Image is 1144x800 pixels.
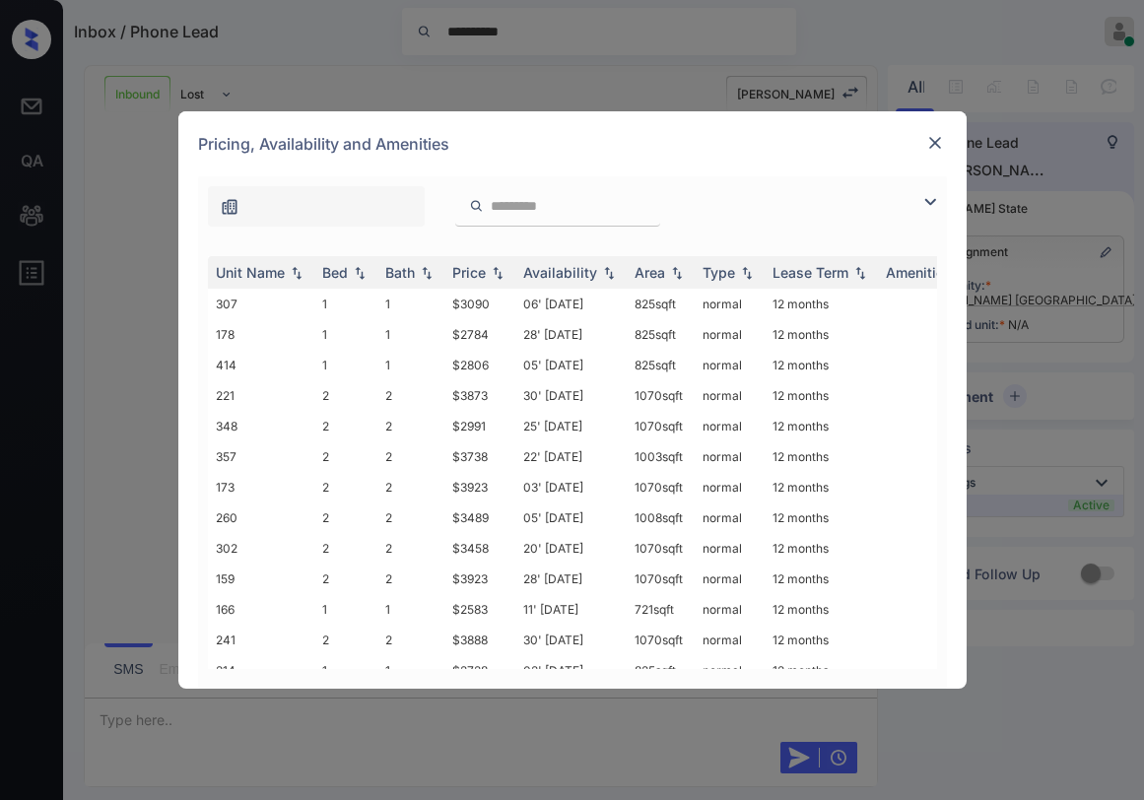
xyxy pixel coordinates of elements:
[627,472,695,502] td: 1070 sqft
[515,502,627,533] td: 05' [DATE]
[314,472,377,502] td: 2
[314,502,377,533] td: 2
[377,594,444,625] td: 1
[635,264,665,281] div: Area
[599,266,619,280] img: sorting
[377,441,444,472] td: 2
[765,319,878,350] td: 12 months
[627,319,695,350] td: 825 sqft
[377,655,444,686] td: 1
[695,380,765,411] td: normal
[377,625,444,655] td: 2
[377,380,444,411] td: 2
[417,266,437,280] img: sorting
[208,655,314,686] td: 214
[515,625,627,655] td: 30' [DATE]
[695,594,765,625] td: normal
[695,289,765,319] td: normal
[444,472,515,502] td: $3923
[515,350,627,380] td: 05' [DATE]
[287,266,306,280] img: sorting
[627,655,695,686] td: 825 sqft
[444,564,515,594] td: $3923
[765,594,878,625] td: 12 months
[322,264,348,281] div: Bed
[773,264,848,281] div: Lease Term
[627,533,695,564] td: 1070 sqft
[314,655,377,686] td: 1
[208,502,314,533] td: 260
[178,111,967,176] div: Pricing, Availability and Amenities
[314,380,377,411] td: 2
[377,350,444,380] td: 1
[765,564,878,594] td: 12 months
[488,266,507,280] img: sorting
[444,411,515,441] td: $2991
[925,133,945,153] img: close
[314,441,377,472] td: 2
[444,625,515,655] td: $3888
[523,264,597,281] div: Availability
[444,502,515,533] td: $3489
[627,502,695,533] td: 1008 sqft
[627,441,695,472] td: 1003 sqft
[886,264,952,281] div: Amenities
[377,502,444,533] td: 2
[377,564,444,594] td: 2
[695,472,765,502] td: normal
[208,594,314,625] td: 166
[216,264,285,281] div: Unit Name
[208,411,314,441] td: 348
[377,319,444,350] td: 1
[765,625,878,655] td: 12 months
[695,655,765,686] td: normal
[850,266,870,280] img: sorting
[208,350,314,380] td: 414
[444,319,515,350] td: $2784
[208,625,314,655] td: 241
[444,533,515,564] td: $3458
[314,289,377,319] td: 1
[515,594,627,625] td: 11' [DATE]
[208,533,314,564] td: 302
[208,472,314,502] td: 173
[695,441,765,472] td: normal
[515,289,627,319] td: 06' [DATE]
[918,190,942,214] img: icon-zuma
[515,564,627,594] td: 28' [DATE]
[208,380,314,411] td: 221
[627,625,695,655] td: 1070 sqft
[385,264,415,281] div: Bath
[314,350,377,380] td: 1
[515,472,627,502] td: 03' [DATE]
[350,266,370,280] img: sorting
[667,266,687,280] img: sorting
[314,319,377,350] td: 1
[377,472,444,502] td: 2
[515,441,627,472] td: 22' [DATE]
[627,594,695,625] td: 721 sqft
[444,380,515,411] td: $3873
[208,564,314,594] td: 159
[377,411,444,441] td: 2
[627,289,695,319] td: 825 sqft
[452,264,486,281] div: Price
[377,289,444,319] td: 1
[314,564,377,594] td: 2
[765,411,878,441] td: 12 months
[765,533,878,564] td: 12 months
[444,594,515,625] td: $2583
[627,380,695,411] td: 1070 sqft
[515,380,627,411] td: 30' [DATE]
[765,289,878,319] td: 12 months
[208,441,314,472] td: 357
[208,289,314,319] td: 307
[695,564,765,594] td: normal
[703,264,735,281] div: Type
[695,502,765,533] td: normal
[314,411,377,441] td: 2
[515,411,627,441] td: 25' [DATE]
[515,319,627,350] td: 28' [DATE]
[220,197,239,217] img: icon-zuma
[627,564,695,594] td: 1070 sqft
